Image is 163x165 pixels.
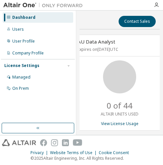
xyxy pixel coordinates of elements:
img: youtube.svg [73,139,82,146]
div: Company Profile [12,50,44,56]
div: On Prem [12,86,29,91]
p: ALTAIR UNITS USED [101,111,138,117]
img: altair_logo.svg [2,139,36,146]
img: Altair One [3,2,86,9]
p: 0 of 44 [107,100,133,111]
p: © 2025 Altair Engineering, Inc. All Rights Reserved. [30,155,133,161]
div: Cookie Consent [99,150,133,155]
a: View License Usage [101,121,138,126]
div: License Settings [4,63,39,68]
img: linkedin.svg [62,139,69,146]
div: Managed [12,75,30,80]
div: Privacy [30,150,50,155]
img: facebook.svg [40,139,47,146]
div: User Profile [12,39,35,44]
span: AU Data Analyst [78,38,115,45]
div: Dashboard [12,15,35,20]
p: Expires on [DATE] UTC [78,47,160,52]
button: Contact Sales [119,16,156,27]
div: Users [12,27,24,32]
div: Website Terms of Use [50,150,99,155]
img: instagram.svg [51,139,58,146]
